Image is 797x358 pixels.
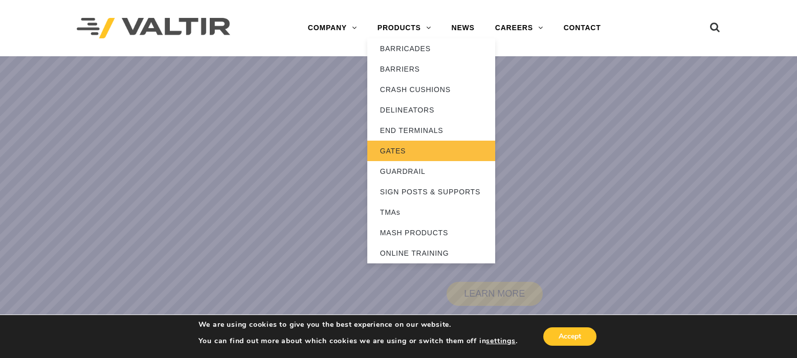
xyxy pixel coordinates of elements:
button: Accept [543,327,596,346]
a: TMAs [367,202,495,222]
a: NEWS [441,18,485,38]
a: BARRICADES [367,38,495,59]
a: PRODUCTS [367,18,441,38]
button: settings [486,337,515,346]
a: END TERMINALS [367,120,495,141]
a: CRASH CUSHIONS [367,79,495,100]
a: GUARDRAIL [367,161,495,182]
a: MASH PRODUCTS [367,222,495,243]
a: GATES [367,141,495,161]
img: Valtir [77,18,230,39]
p: We are using cookies to give you the best experience on our website. [198,320,518,329]
a: CONTACT [554,18,611,38]
p: You can find out more about which cookies we are using or switch them off in . [198,337,518,346]
a: ONLINE TRAINING [367,243,495,263]
a: SIGN POSTS & SUPPORTS [367,182,495,202]
a: CAREERS [485,18,554,38]
a: DELINEATORS [367,100,495,120]
a: LEARN MORE [447,282,543,306]
a: COMPANY [298,18,367,38]
a: BARRIERS [367,59,495,79]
